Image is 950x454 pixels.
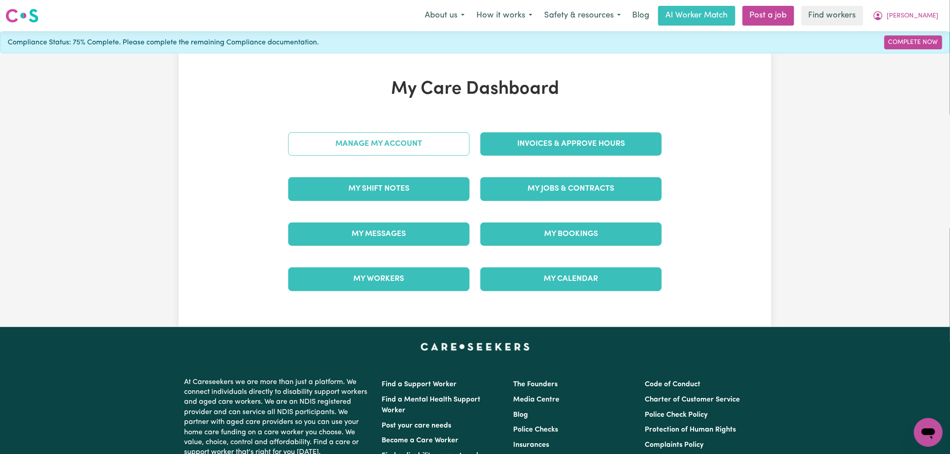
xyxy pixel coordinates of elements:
a: Manage My Account [288,132,470,156]
a: Media Centre [513,396,559,403]
a: My Workers [288,267,470,291]
a: My Jobs & Contracts [480,177,662,201]
img: Careseekers logo [5,8,39,24]
button: My Account [867,6,945,25]
span: [PERSON_NAME] [887,11,939,21]
a: Police Check Policy [645,411,708,419]
button: How it works [471,6,538,25]
a: Complaints Policy [645,441,704,449]
iframe: Button to launch messaging window [914,418,943,447]
a: Post your care needs [382,422,451,429]
a: My Calendar [480,267,662,291]
a: My Shift Notes [288,177,470,201]
a: Code of Conduct [645,381,701,388]
a: Careseekers home page [421,343,530,350]
a: Invoices & Approve Hours [480,132,662,156]
a: Find a Support Worker [382,381,457,388]
a: Protection of Human Rights [645,426,736,433]
a: Find workers [801,6,863,26]
button: Safety & resources [538,6,627,25]
span: Compliance Status: 75% Complete. Please complete the remaining Compliance documentation. [8,37,319,48]
a: My Bookings [480,223,662,246]
a: Find a Mental Health Support Worker [382,396,480,414]
a: AI Worker Match [658,6,735,26]
button: About us [419,6,471,25]
a: My Messages [288,223,470,246]
a: Blog [627,6,655,26]
h1: My Care Dashboard [283,79,667,100]
a: Insurances [513,441,549,449]
a: Post a job [743,6,794,26]
a: Become a Care Worker [382,437,458,444]
a: Police Checks [513,426,558,433]
a: Careseekers logo [5,5,39,26]
a: Charter of Customer Service [645,396,740,403]
a: The Founders [513,381,558,388]
a: Blog [513,411,528,419]
a: Complete Now [884,35,942,49]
